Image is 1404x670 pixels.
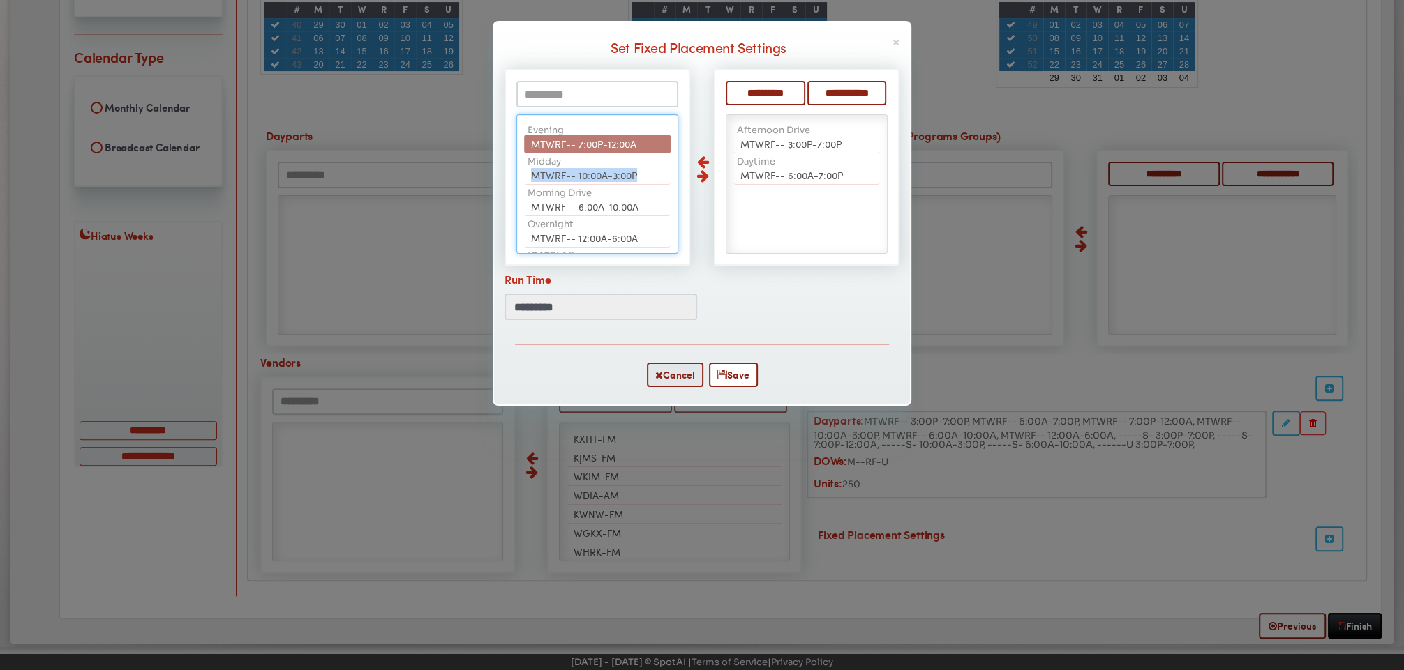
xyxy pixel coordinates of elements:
span: MTWRF-- 6:00A-7:00P [740,168,843,182]
span: Morning Drive [528,187,592,199]
h4: Set Fixed Placement Settings [505,36,899,59]
span: [DATE] Afternoon [528,250,608,261]
button: Close [893,35,899,50]
button: Save [709,363,758,387]
span: Midday [528,155,561,167]
span: Evening [528,124,564,136]
span: MTWRF-- 6:00A-10:00A [531,199,638,213]
span: Afternoon Drive [737,124,810,136]
span: MTWRF-- 12:00A-6:00A [531,231,638,245]
button: Cancel [647,363,703,387]
label: Run Time [505,271,551,290]
span: MTWRF-- 7:00P-12:00A [531,137,636,151]
span: × [893,35,899,50]
span: MTWRF-- 3:00P-7:00P [740,137,842,151]
span: Overnight [528,218,574,230]
span: Daytime [737,155,775,167]
span: MTWRF-- 10:00A-3:00P [531,168,637,182]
